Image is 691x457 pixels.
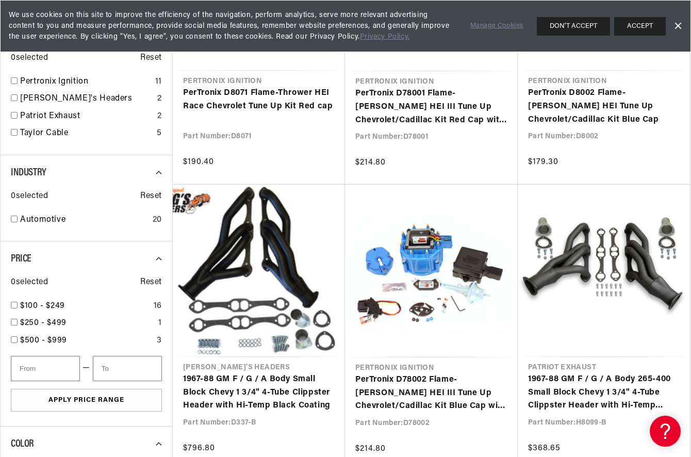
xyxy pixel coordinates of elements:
div: 1 [158,317,162,330]
span: Reset [140,190,162,203]
div: 16 [154,300,162,313]
span: 0 selected [11,190,48,203]
span: Price [11,254,31,264]
span: We use cookies on this site to improve the efficiency of the navigation, perform analytics, serve... [9,10,456,42]
a: PerTronix D78002 Flame-[PERSON_NAME] HEI III Tune Up Chevrolet/Cadillac Kit Blue Cap with multipl... [355,373,507,413]
button: ACCEPT [614,17,666,36]
span: Reset [140,276,162,289]
span: $100 - $249 [20,302,65,310]
div: 5 [157,127,162,140]
button: Apply Price Range [11,389,162,412]
input: To [93,356,162,381]
div: 2 [157,92,162,106]
a: PerTronix D8002 Flame-[PERSON_NAME] HEI Tune Up Chevrolet/Cadillac Kit Blue Cap [528,87,680,126]
span: 0 selected [11,52,48,65]
a: PerTronix D8071 Flame-Thrower HEI Race Chevrolet Tune Up Kit Red cap [183,87,335,113]
button: DON'T ACCEPT [537,17,610,36]
span: — [83,362,90,375]
a: Manage Cookies [470,21,523,31]
a: PerTronix D78001 Flame-[PERSON_NAME] HEI III Tune Up Chevrolet/Cadillac Kit Red Cap with multiple... [355,87,507,127]
span: $250 - $499 [20,319,67,327]
span: Industry [11,168,46,178]
span: Reset [140,52,162,65]
a: Dismiss Banner [670,19,685,34]
div: 2 [157,110,162,123]
a: [PERSON_NAME]'s Headers [20,92,153,106]
a: Automotive [20,214,149,227]
span: Color [11,439,34,449]
span: 0 selected [11,276,48,289]
div: 3 [157,334,162,348]
input: From [11,356,80,381]
div: 20 [153,214,162,227]
a: Privacy Policy. [360,33,410,41]
span: $500 - $999 [20,336,67,345]
a: Taylor Cable [20,127,153,140]
a: 1967-88 GM F / G / A Body 265-400 Small Block Chevy 1 3/4" 4-Tube Clippster Header with Hi-Temp B... [528,373,680,413]
div: 11 [155,75,162,89]
a: 1967-88 GM F / G / A Body Small Block Chevy 1 3/4" 4-Tube Clippster Header with Hi-Temp Black Coa... [183,373,335,413]
a: Pertronix Ignition [20,75,151,89]
a: Patriot Exhaust [20,110,153,123]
